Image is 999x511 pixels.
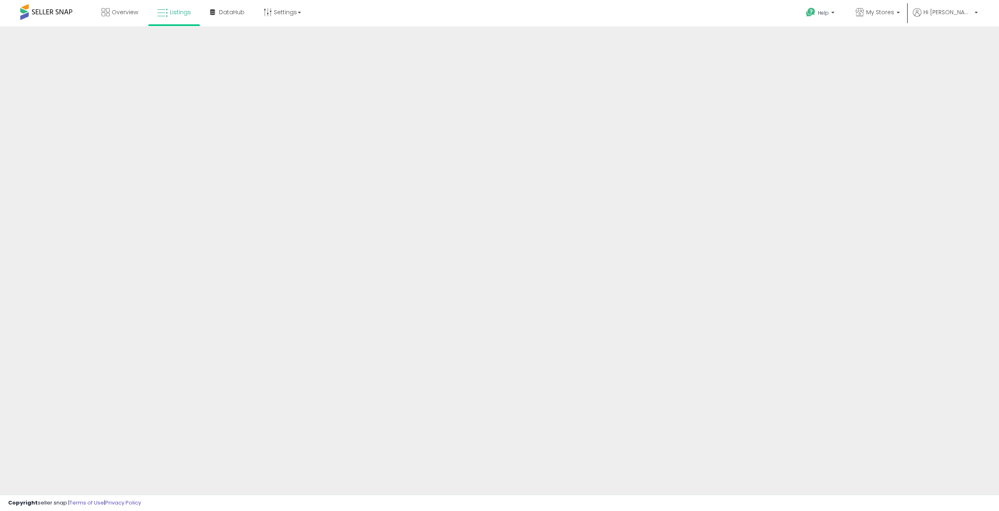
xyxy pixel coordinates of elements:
[219,8,245,16] span: DataHub
[923,8,972,16] span: Hi [PERSON_NAME]
[800,1,843,26] a: Help
[112,8,138,16] span: Overview
[170,8,191,16] span: Listings
[866,8,894,16] span: My Stores
[913,8,978,26] a: Hi [PERSON_NAME]
[806,7,816,17] i: Get Help
[818,9,829,16] span: Help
